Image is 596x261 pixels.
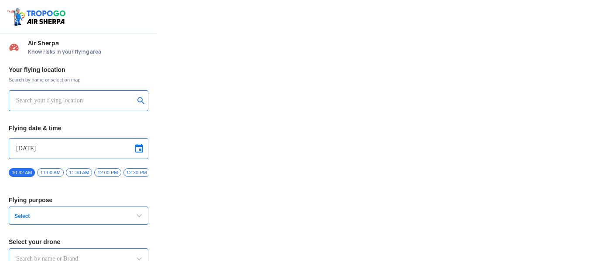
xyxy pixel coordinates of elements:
[9,67,148,73] h3: Your flying location
[9,76,148,83] span: Search by name or select on map
[9,197,148,203] h3: Flying purpose
[28,48,148,55] span: Know risks in your flying area
[37,168,63,177] span: 11:00 AM
[16,143,141,154] input: Select Date
[9,207,148,225] button: Select
[9,239,148,245] h3: Select your drone
[123,168,150,177] span: 12:30 PM
[16,95,134,106] input: Search your flying location
[7,7,69,27] img: ic_tgdronemaps.svg
[9,42,19,52] img: Risk Scores
[66,168,92,177] span: 11:30 AM
[28,40,148,47] span: Air Sherpa
[9,168,35,177] span: 10:42 AM
[9,125,148,131] h3: Flying date & time
[11,213,120,220] span: Select
[94,168,121,177] span: 12:00 PM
